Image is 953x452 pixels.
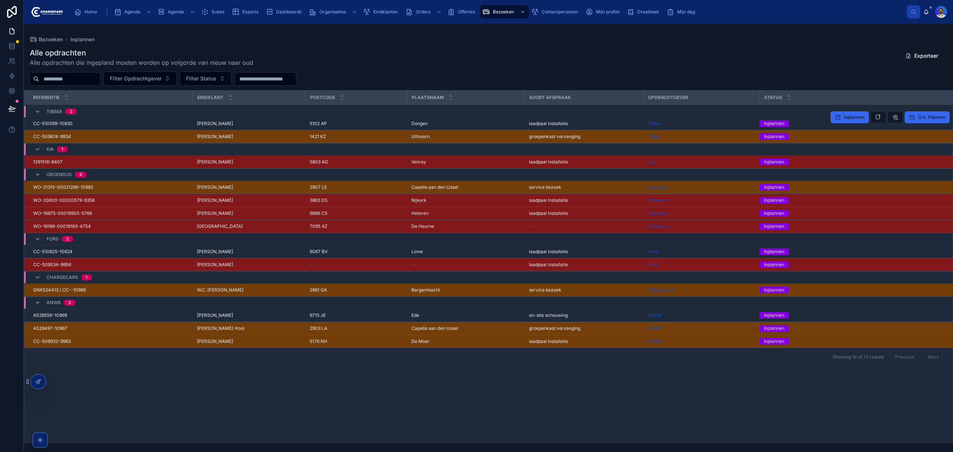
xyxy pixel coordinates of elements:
[764,312,784,319] div: Inplannen
[33,134,188,140] a: CC-509874-9934
[33,121,188,127] a: CC-510599-10830
[411,249,423,255] span: Linne
[648,121,662,127] span: Tibber
[230,5,264,19] a: Exports
[411,325,520,331] a: Capelle aan den IJssel
[33,312,67,318] span: AS28556-10969
[899,49,944,63] button: Exporteer
[529,121,568,127] span: laadpaal installatie
[242,9,258,15] span: Exports
[411,262,416,268] span: --
[197,262,233,268] span: [PERSON_NAME]
[319,9,346,15] span: Organisaties
[197,121,233,127] span: [PERSON_NAME]
[310,134,326,140] span: 1421 KZ
[648,223,755,229] a: Groendus
[197,210,301,216] a: [PERSON_NAME]
[764,325,784,332] div: Inplannen
[30,48,253,58] h1: Alle opdrachten
[648,338,662,344] a: ANWB
[648,210,755,216] a: Groendus
[648,312,755,318] a: ANWB
[648,159,654,165] span: Kia
[411,159,426,165] span: Venray
[33,223,91,229] span: WO-18189-00018183-4754
[411,210,520,216] a: Heteren
[33,184,93,190] span: WO-21315-00021266-10983
[764,184,784,191] div: Inplannen
[412,95,444,101] span: Plaatsnaam
[197,338,233,344] span: [PERSON_NAME]
[648,249,657,255] span: Ford
[648,210,668,216] span: Groendus
[33,134,71,140] span: CC-509874-9934
[411,287,520,293] a: Bergambacht
[33,262,188,268] a: CC-509534-9956
[529,210,639,216] a: laadpaal installatie
[373,9,398,15] span: Eindklanten
[411,197,520,203] a: Nijkerk
[197,95,223,101] span: Eindklant
[30,36,63,43] a: Bezoeken
[458,9,475,15] span: Offertes
[33,210,188,216] a: WO-16875-00016905-5768
[759,287,944,293] a: Inplannen
[905,111,950,123] button: O.V. Plannen
[310,159,402,165] a: 5803 AG
[411,312,520,318] a: Ede
[411,223,520,229] a: De Heurne
[197,184,301,190] a: [PERSON_NAME]
[529,134,580,140] span: groepenkast vervanging
[310,338,402,344] a: 5176 NH
[529,223,639,229] a: --
[197,223,243,229] span: [GEOGRAPHIC_DATA]
[33,338,188,344] a: CC-509932-9983
[310,197,402,203] a: 3863 DS
[310,312,402,318] a: 6715 JE
[625,5,664,19] a: Draaiboek
[33,223,188,229] a: WO-18189-00018183-4754
[310,159,328,165] span: 5803 AG
[33,325,188,331] a: AS28497-10967
[764,261,784,268] div: Inplannen
[648,325,755,331] a: ANWB
[759,325,944,332] a: Inplannen
[648,121,755,127] a: Tibber
[411,210,428,216] span: Heteren
[648,312,662,318] a: ANWB
[47,300,61,306] span: ANWB
[310,121,402,127] a: 5102 AP
[759,210,944,217] a: Inplannen
[411,134,430,140] span: Uithoorn
[529,197,568,203] span: laadpaal installatie
[61,146,63,152] div: 1
[529,338,639,344] a: laadpaal installatie
[411,338,520,344] a: De Moer
[411,197,427,203] span: Nijkerk
[72,5,102,19] a: Home
[33,197,95,203] span: WO-20600-00020579-8358
[197,121,301,127] a: [PERSON_NAME]
[197,338,301,344] a: [PERSON_NAME]
[529,121,639,127] a: laadpaal installatie
[310,325,402,331] a: 2903 LA
[759,261,944,268] a: Inplannen
[361,5,403,19] a: Eindklanten
[310,287,327,293] span: 2861 GA
[529,249,639,255] a: laadpaal installatie
[411,159,520,165] a: Venray
[764,120,784,127] div: Inplannen
[310,197,328,203] span: 3863 DS
[33,121,73,127] span: CC-510599-10830
[759,184,944,191] a: Inplannen
[411,312,419,318] span: Ede
[445,5,480,19] a: Offertes
[648,325,662,331] span: ANWB
[310,262,314,268] span: --
[764,133,784,140] div: Inplannen
[764,95,782,101] span: Status
[310,184,402,190] a: 2907 LE
[33,338,71,344] span: CC-509932-9983
[648,223,668,229] span: Groendus
[33,325,67,331] span: AS28497-10967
